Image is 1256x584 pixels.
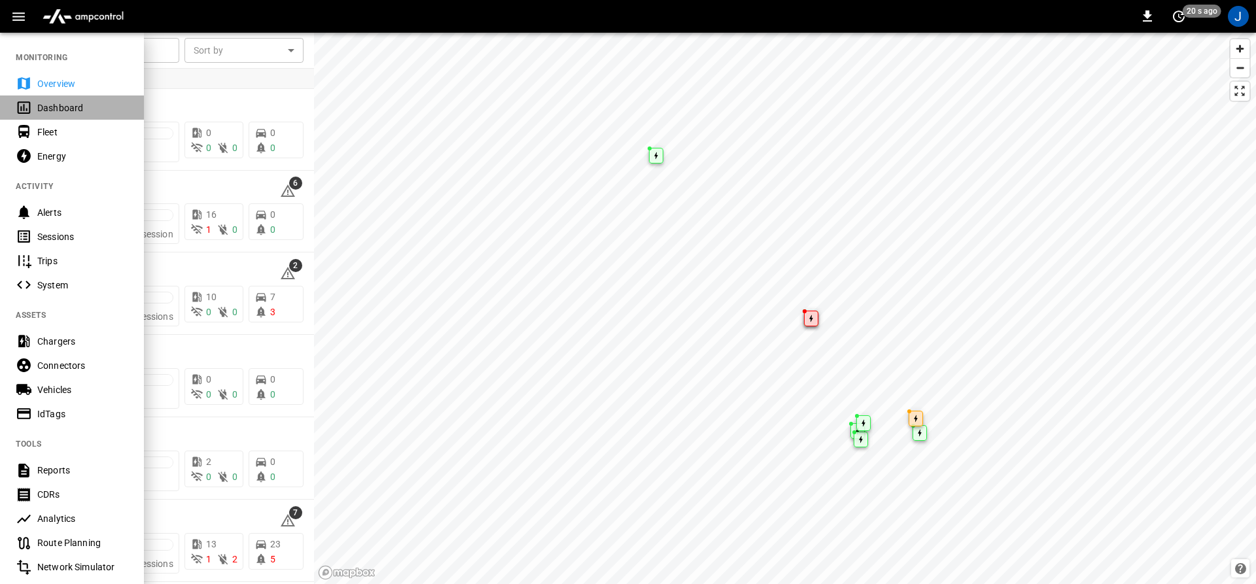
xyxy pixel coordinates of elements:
div: Energy [37,150,128,163]
div: Analytics [37,512,128,525]
div: Dashboard [37,101,128,114]
div: Network Simulator [37,560,128,574]
div: Overview [37,77,128,90]
button: set refresh interval [1168,6,1189,27]
span: 20 s ago [1183,5,1221,18]
div: Vehicles [37,383,128,396]
img: ampcontrol.io logo [37,4,129,29]
div: Chargers [37,335,128,348]
div: IdTags [37,407,128,421]
div: Connectors [37,359,128,372]
div: Trips [37,254,128,267]
div: Route Planning [37,536,128,549]
div: CDRs [37,488,128,501]
div: Sessions [37,230,128,243]
div: Alerts [37,206,128,219]
div: Fleet [37,126,128,139]
div: profile-icon [1228,6,1249,27]
div: System [37,279,128,292]
div: Reports [37,464,128,477]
